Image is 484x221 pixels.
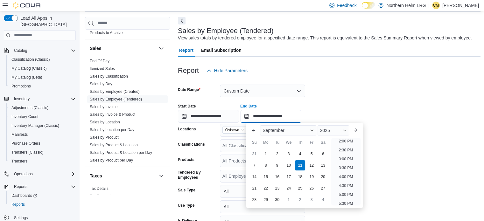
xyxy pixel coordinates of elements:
div: Button. Open the month selector. September is currently selected. [260,125,316,135]
a: Sales by Product & Location [90,143,138,147]
span: Operations [14,171,33,176]
div: day-5 [306,149,317,159]
span: Tax Exemptions [90,194,117,199]
div: Mo [261,137,271,148]
div: View sales totals by tendered employee for a specified date range. This report is equivalent to t... [178,35,472,41]
button: My Catalog (Beta) [6,73,78,82]
label: Tendered By Employees [178,170,217,180]
div: day-1 [284,195,294,205]
span: CM [433,2,439,9]
span: Sales by Invoice [90,104,117,109]
span: Report [179,44,193,57]
div: day-17 [284,172,294,182]
h3: Taxes [90,173,102,179]
div: Products [85,21,170,39]
div: day-2 [295,195,305,205]
button: Adjustments (Classic) [6,103,78,112]
label: Classifications [178,142,205,147]
button: Taxes [158,172,165,180]
span: Manifests [9,131,76,138]
span: Classification (Classic) [9,56,76,63]
button: Reports [1,182,78,191]
div: day-25 [295,183,305,193]
a: Products to Archive [90,31,123,35]
button: Next month [350,125,361,135]
li: 2:00 PM [336,137,356,145]
p: Northern Helm LRG [387,2,426,9]
div: Sa [318,137,328,148]
input: Press the down key to open a popover containing a calendar. [178,110,239,123]
div: day-3 [306,195,317,205]
div: day-22 [261,183,271,193]
div: day-4 [295,149,305,159]
a: Manifests [9,131,30,138]
div: day-1 [261,149,271,159]
label: Locations [178,127,196,132]
button: Next [178,17,186,24]
button: Manifests [6,130,78,139]
span: Products to Archive [90,30,123,35]
ul: Time [331,138,360,205]
label: Sale Type [178,188,195,193]
a: Sales by Invoice & Product [90,112,135,117]
p: [PERSON_NAME] [442,2,479,9]
span: Reports [11,183,76,190]
span: Catalog [14,48,27,53]
div: day-3 [284,149,294,159]
span: Reports [9,201,76,208]
li: 3:00 PM [336,155,356,163]
div: day-2 [272,149,282,159]
span: Email Subscription [201,44,242,57]
span: My Catalog (Beta) [9,73,76,81]
div: Th [295,137,305,148]
a: Promotions [9,82,33,90]
a: Classification (Classic) [9,56,53,63]
span: Promotions [9,82,76,90]
button: Operations [11,170,35,178]
span: Sales by Employee (Created) [90,89,140,94]
a: Transfers (Classic) [9,148,46,156]
div: day-15 [261,172,271,182]
span: My Catalog (Classic) [9,65,76,72]
a: Tax Exemptions [90,194,117,198]
li: 2:30 PM [336,146,356,154]
span: Dashboards [11,193,37,198]
span: Adjustments (Classic) [9,104,76,112]
li: 4:00 PM [336,173,356,181]
div: September, 2025 [249,148,329,205]
span: Transfers (Classic) [9,148,76,156]
span: Adjustments (Classic) [11,105,48,110]
a: Inventory Manager (Classic) [9,122,62,129]
button: Purchase Orders [6,139,78,148]
span: Transfers (Classic) [11,150,43,155]
button: All [220,200,305,213]
span: September [263,128,284,133]
span: Purchase Orders [9,140,76,147]
span: Transfers [9,157,76,165]
span: Inventory Count [11,114,39,119]
span: Transfers [11,159,27,164]
a: My Catalog (Beta) [9,73,45,81]
div: day-16 [272,172,282,182]
a: Sales by Product & Location per Day [90,150,152,155]
div: Sales [85,57,170,167]
span: Inventory [11,95,76,103]
button: Transfers [6,157,78,166]
button: Reports [6,200,78,209]
label: Use Type [178,203,194,208]
div: Taxes [85,185,170,203]
div: day-7 [249,160,259,170]
span: Inventory Manager (Classic) [11,123,59,128]
a: Adjustments (Classic) [9,104,51,112]
button: Catalog [1,46,78,55]
label: Start Date [178,104,196,109]
span: My Catalog (Classic) [11,66,47,71]
input: Press the down key to enter a popover containing a calendar. Press the escape key to close the po... [240,110,301,123]
span: Sales by Product per Day [90,158,133,163]
label: End Date [240,104,257,109]
span: Load All Apps in [GEOGRAPHIC_DATA] [18,15,76,28]
a: Itemized Sales [90,66,115,71]
input: Dark Mode [362,2,375,9]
